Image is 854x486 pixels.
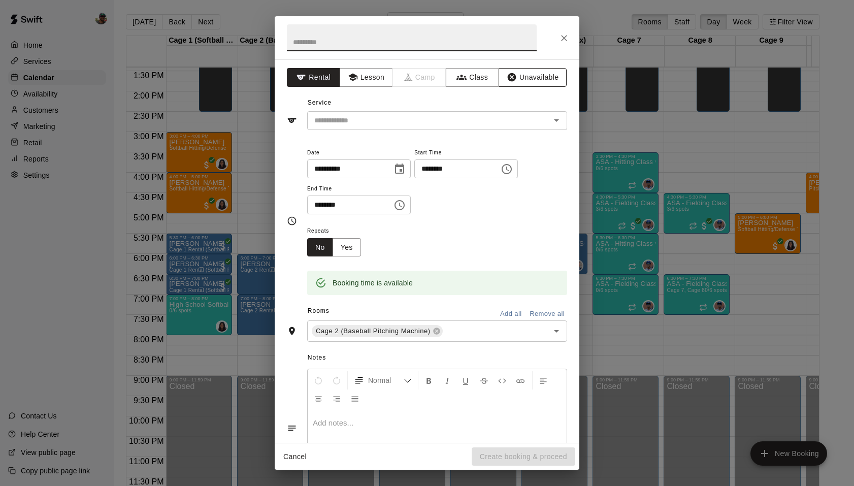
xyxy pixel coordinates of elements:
[497,159,517,179] button: Choose time, selected time is 5:00 PM
[512,371,529,390] button: Insert Link
[393,68,446,87] span: Camps can only be created in the Services page
[310,371,327,390] button: Undo
[307,224,369,238] span: Repeats
[333,238,361,257] button: Yes
[389,159,410,179] button: Choose date, selected date is Oct 10, 2025
[333,274,413,292] div: Booking time is available
[439,371,456,390] button: Format Italics
[535,371,552,390] button: Left Align
[279,447,311,466] button: Cancel
[287,423,297,433] svg: Notes
[307,238,361,257] div: outlined button group
[368,375,404,385] span: Normal
[287,216,297,226] svg: Timing
[457,371,474,390] button: Format Underline
[494,371,511,390] button: Insert Code
[287,68,340,87] button: Rental
[549,324,564,338] button: Open
[312,325,443,337] div: Cage 2 (Baseball Pitching Machine)
[328,371,345,390] button: Redo
[414,146,518,160] span: Start Time
[307,238,333,257] button: No
[499,68,567,87] button: Unavailable
[287,115,297,125] svg: Service
[307,182,411,196] span: End Time
[495,306,527,322] button: Add all
[308,350,567,366] span: Notes
[328,390,345,408] button: Right Align
[389,195,410,215] button: Choose time, selected time is 6:00 PM
[307,146,411,160] span: Date
[420,371,438,390] button: Format Bold
[555,29,573,47] button: Close
[549,113,564,127] button: Open
[308,99,332,106] span: Service
[340,68,393,87] button: Lesson
[308,307,330,314] span: Rooms
[475,371,492,390] button: Format Strikethrough
[350,371,416,390] button: Formatting Options
[312,326,435,336] span: Cage 2 (Baseball Pitching Machine)
[446,68,499,87] button: Class
[287,326,297,336] svg: Rooms
[346,390,364,408] button: Justify Align
[310,390,327,408] button: Center Align
[527,306,567,322] button: Remove all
